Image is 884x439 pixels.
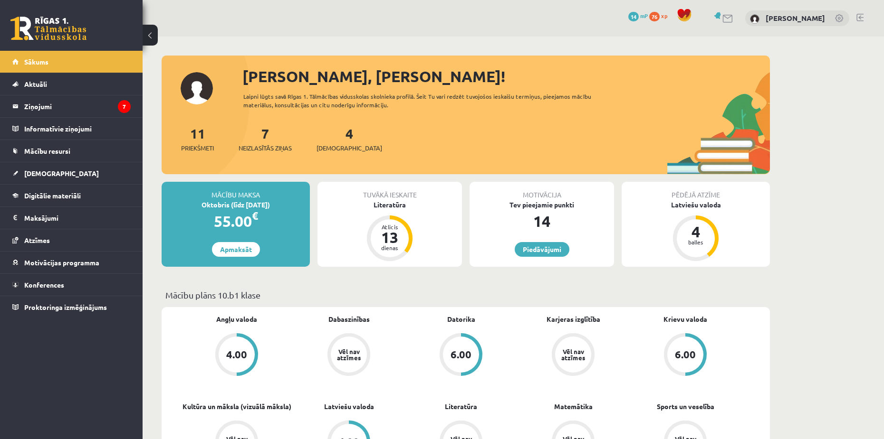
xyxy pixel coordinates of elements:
[165,289,766,301] p: Mācību plāns 10.b1 klase
[12,118,131,140] a: Informatīvie ziņojumi
[675,349,696,360] div: 6.00
[629,333,741,378] a: 6.00
[560,348,586,361] div: Vēl nav atzīmes
[12,95,131,117] a: Ziņojumi7
[252,209,258,223] span: €
[12,229,131,251] a: Atzīmes
[622,200,770,210] div: Latviešu valoda
[628,12,639,21] span: 14
[470,200,614,210] div: Tev pieejamie punkti
[317,200,462,210] div: Literatūra
[328,314,370,324] a: Dabaszinības
[682,224,710,239] div: 4
[470,210,614,233] div: 14
[24,118,131,140] legend: Informatīvie ziņojumi
[12,51,131,73] a: Sākums
[12,296,131,318] a: Proktoringa izmēģinājums
[226,349,247,360] div: 4.00
[317,182,462,200] div: Tuvākā ieskaite
[162,200,310,210] div: Oktobris (līdz [DATE])
[657,402,714,411] a: Sports un veselība
[317,143,382,153] span: [DEMOGRAPHIC_DATA]
[162,182,310,200] div: Mācību maksa
[375,224,404,230] div: Atlicis
[216,314,257,324] a: Angļu valoda
[118,100,131,113] i: 7
[12,185,131,206] a: Digitālie materiāli
[239,125,292,153] a: 7Neizlasītās ziņas
[12,274,131,296] a: Konferences
[324,402,374,411] a: Latviešu valoda
[24,280,64,289] span: Konferences
[181,125,214,153] a: 11Priekšmeti
[336,348,362,361] div: Vēl nav atzīmes
[663,314,707,324] a: Krievu valoda
[24,80,47,88] span: Aktuāli
[12,252,131,273] a: Motivācijas programma
[447,314,475,324] a: Datorika
[750,14,759,24] img: Tomass Niks Jansons
[317,125,382,153] a: 4[DEMOGRAPHIC_DATA]
[682,239,710,245] div: balles
[10,17,86,40] a: Rīgas 1. Tālmācības vidusskola
[649,12,672,19] a: 76 xp
[12,162,131,184] a: [DEMOGRAPHIC_DATA]
[766,13,825,23] a: [PERSON_NAME]
[554,402,593,411] a: Matemātika
[24,258,99,267] span: Motivācijas programma
[162,210,310,233] div: 55.00
[317,200,462,262] a: Literatūra Atlicis 13 dienas
[12,140,131,162] a: Mācību resursi
[24,236,50,244] span: Atzīmes
[181,333,293,378] a: 4.00
[293,333,405,378] a: Vēl nav atzīmes
[212,242,260,257] a: Apmaksāt
[242,65,770,88] div: [PERSON_NAME], [PERSON_NAME]!
[649,12,660,21] span: 76
[24,207,131,229] legend: Maksājumi
[24,57,48,66] span: Sākums
[445,402,477,411] a: Literatūra
[375,230,404,245] div: 13
[470,182,614,200] div: Motivācija
[517,333,629,378] a: Vēl nav atzīmes
[451,349,471,360] div: 6.00
[24,303,107,311] span: Proktoringa izmēģinājums
[12,207,131,229] a: Maksājumi
[239,143,292,153] span: Neizlasītās ziņas
[661,12,667,19] span: xp
[628,12,648,19] a: 14 mP
[181,143,214,153] span: Priekšmeti
[515,242,569,257] a: Piedāvājumi
[24,191,81,200] span: Digitālie materiāli
[622,200,770,262] a: Latviešu valoda 4 balles
[243,92,608,109] div: Laipni lūgts savā Rīgas 1. Tālmācības vidusskolas skolnieka profilā. Šeit Tu vari redzēt tuvojošo...
[24,147,70,155] span: Mācību resursi
[24,169,99,177] span: [DEMOGRAPHIC_DATA]
[405,333,517,378] a: 6.00
[622,182,770,200] div: Pēdējā atzīme
[640,12,648,19] span: mP
[375,245,404,251] div: dienas
[12,73,131,95] a: Aktuāli
[24,95,131,117] legend: Ziņojumi
[183,402,291,411] a: Kultūra un māksla (vizuālā māksla)
[547,314,600,324] a: Karjeras izglītība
